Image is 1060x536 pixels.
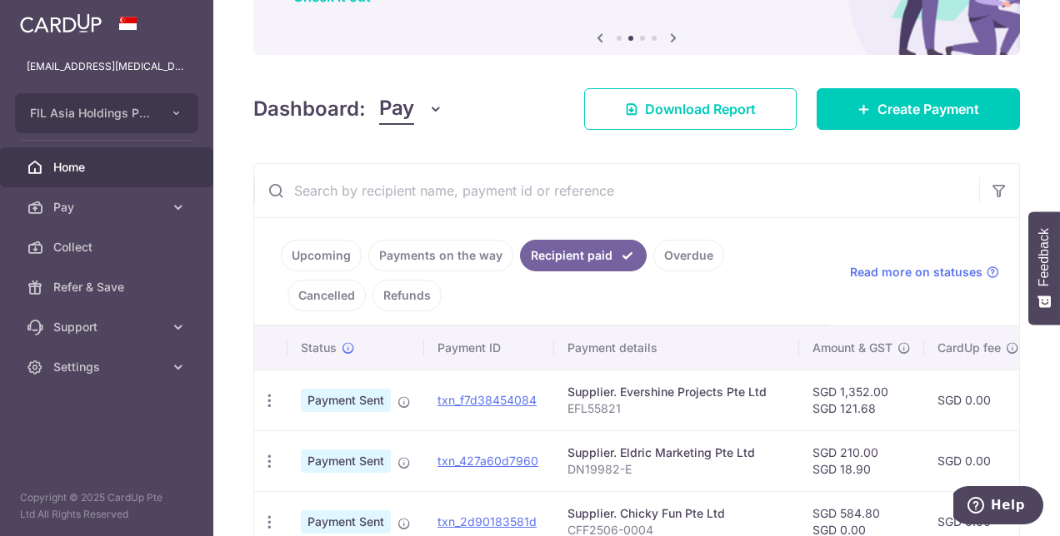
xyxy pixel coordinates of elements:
[850,264,999,280] a: Read more on statuses
[254,164,979,217] input: Search by recipient name, payment id or reference
[301,449,391,473] span: Payment Sent
[53,159,163,176] span: Home
[287,280,366,311] a: Cancelled
[567,384,786,400] div: Supplier. Evershine Projects Pte Ltd
[53,359,163,375] span: Settings
[1028,211,1060,325] button: Feedback - Show survey
[30,105,153,122] span: FIL Asia Holdings Pte Limited
[53,199,163,216] span: Pay
[817,88,1020,130] a: Create Payment
[877,99,979,119] span: Create Payment
[15,93,198,133] button: FIL Asia Holdings Pte Limited
[799,430,924,491] td: SGD 210.00 SGD 18.90
[520,240,647,271] a: Recipient paid
[253,94,366,124] h4: Dashboard:
[584,88,797,130] a: Download Report
[924,370,1032,430] td: SGD 0.00
[437,514,537,529] a: txn_2d90183581d
[53,239,163,256] span: Collect
[937,340,1001,356] span: CardUp fee
[379,93,443,125] button: Pay
[301,340,337,356] span: Status
[850,264,982,280] span: Read more on statuses
[1037,228,1052,286] span: Feedback
[645,99,756,119] span: Download Report
[567,461,786,478] p: DN19982-E
[53,279,163,295] span: Refer & Save
[379,93,414,125] span: Pay
[424,326,554,370] th: Payment ID
[437,454,538,468] a: txn_427a60d7960
[567,444,786,461] div: Supplier. Eldric Marketing Pte Ltd
[368,240,513,271] a: Payments on the way
[437,393,537,407] a: txn_f7d38454084
[301,389,391,412] span: Payment Sent
[281,240,362,271] a: Upcoming
[567,400,786,417] p: EFL55821
[27,58,187,75] p: [EMAIL_ADDRESS][MEDICAL_DATA][DOMAIN_NAME]
[799,370,924,430] td: SGD 1,352.00 SGD 121.68
[372,280,442,311] a: Refunds
[812,340,892,356] span: Amount & GST
[953,486,1043,528] iframe: Opens a widget where you can find more information
[53,319,163,335] span: Support
[554,326,799,370] th: Payment details
[301,510,391,534] span: Payment Sent
[653,240,724,271] a: Overdue
[20,13,102,33] img: CardUp
[924,430,1032,491] td: SGD 0.00
[567,505,786,522] div: Supplier. Chicky Fun Pte Ltd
